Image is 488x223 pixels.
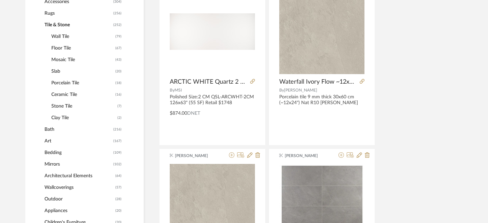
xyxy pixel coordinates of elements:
span: Wallcoverings [44,182,114,193]
img: ARCTIC WHITE Quartz 2 cm [170,13,255,50]
span: By [279,88,284,92]
span: (18) [115,78,121,88]
span: Floor Tile [51,42,114,54]
span: Bath [44,124,112,135]
span: MSI [175,88,182,92]
span: Porcelain Tile [51,77,114,89]
span: By [170,88,175,92]
span: Outdoor [44,193,114,205]
span: Wall Tile [51,31,114,42]
div: Polished Size:2 CM QSL-ARCWHT-2CM 126x63" (55 SF) Retail $1748 [170,94,255,106]
span: (79) [115,31,121,42]
span: Ceramic Tile [51,89,114,100]
span: DNET [187,111,200,116]
span: $874.00 [170,111,187,116]
span: (109) [113,147,121,158]
span: (252) [113,19,121,30]
span: (167) [113,136,121,147]
span: (7) [117,101,121,112]
span: Architectural Elements [44,170,114,182]
span: Bedding [44,147,112,158]
div: Porcelain tile 9 mm thick 30x60 cm (~12x24") Nat R10 [PERSON_NAME] [279,94,364,106]
span: Stone Tile [51,100,116,112]
span: [PERSON_NAME] [175,153,218,159]
span: Appliances [44,205,114,217]
span: (64) [115,170,121,181]
span: (67) [115,43,121,54]
span: [PERSON_NAME] [284,88,317,92]
span: Tile & Stone [44,19,112,31]
span: (2) [117,112,121,123]
span: (57) [115,182,121,193]
span: (20) [115,66,121,77]
span: Clay Tile [51,112,116,124]
span: (20) [115,205,121,216]
span: Art [44,135,112,147]
span: Mirrors [44,158,112,170]
span: Rugs [44,8,112,19]
span: (102) [113,159,121,170]
span: (216) [113,124,121,135]
span: (28) [115,194,121,205]
span: Waterfall Ivory Flow ~12x24" [279,78,357,86]
span: Slab [51,66,114,77]
span: Mosaic Tile [51,54,114,66]
span: (16) [115,89,121,100]
span: (43) [115,54,121,65]
span: [PERSON_NAME] [285,153,328,159]
span: ARCTIC WHITE Quartz 2 cm [170,78,247,86]
span: (256) [113,8,121,19]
